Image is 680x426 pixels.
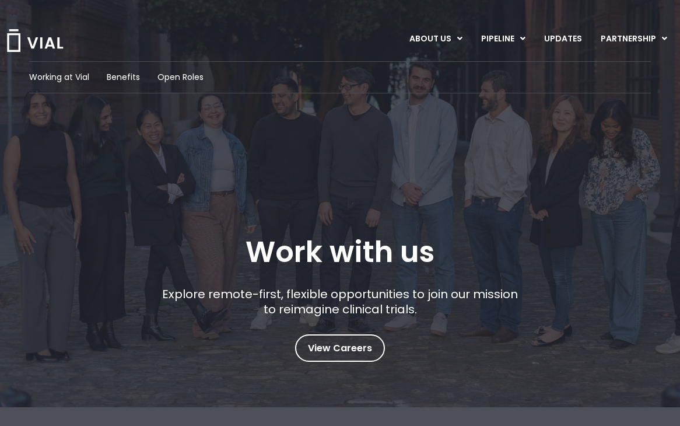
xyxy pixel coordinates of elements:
[591,29,677,49] a: PARTNERSHIPMenu Toggle
[295,334,385,362] a: View Careers
[400,29,471,49] a: ABOUT USMenu Toggle
[535,29,591,49] a: UPDATES
[246,235,434,269] h1: Work with us
[157,71,204,83] a: Open Roles
[107,71,140,83] a: Benefits
[6,29,64,52] img: Vial Logo
[472,29,534,49] a: PIPELINEMenu Toggle
[158,287,523,317] p: Explore remote-first, flexible opportunities to join our mission to reimagine clinical trials.
[29,71,89,83] a: Working at Vial
[308,341,372,356] span: View Careers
